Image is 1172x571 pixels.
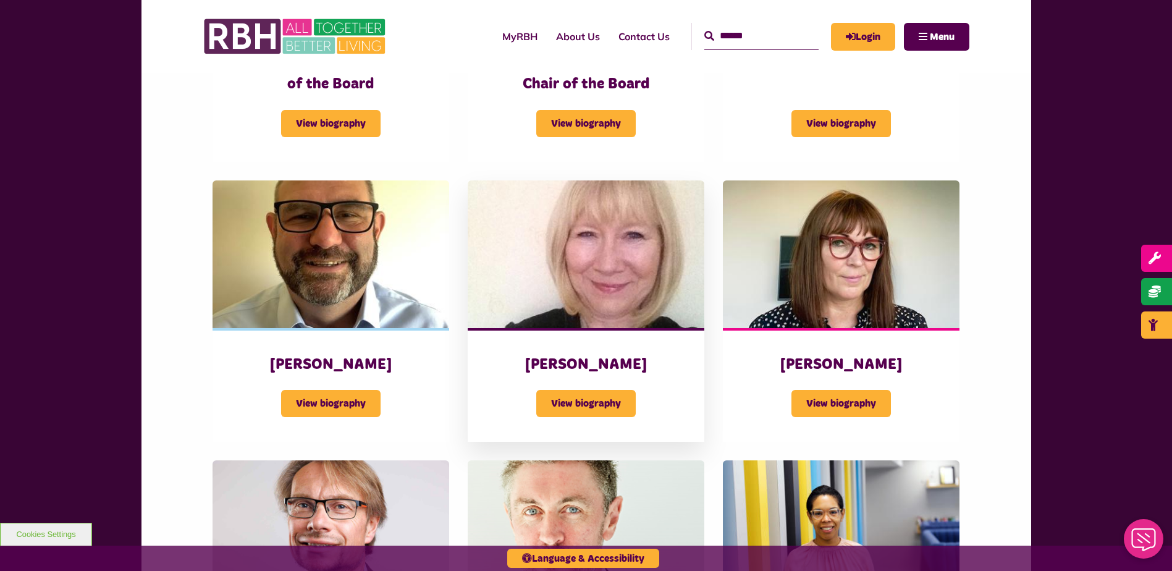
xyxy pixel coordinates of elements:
[237,355,424,374] h3: [PERSON_NAME]
[213,180,449,329] img: Gary Graham
[704,23,819,49] input: Search
[1116,515,1172,571] iframe: Netcall Web Assistant for live chat
[609,20,679,53] a: Contact Us
[930,32,955,42] span: Menu
[237,56,424,94] h3: [PERSON_NAME] - Chair of the Board
[468,180,704,442] a: [PERSON_NAME] View biography
[904,23,969,51] button: Navigation
[547,20,609,53] a: About Us
[281,390,381,417] span: View biography
[281,110,381,137] span: View biography
[213,180,449,442] a: [PERSON_NAME] View biography
[493,20,547,53] a: MyRBH
[748,355,935,374] h3: [PERSON_NAME]
[468,180,704,329] img: Linda
[831,23,895,51] a: MyRBH
[723,180,959,329] img: Madeleine Nelson
[791,390,891,417] span: View biography
[791,110,891,137] span: View biography
[536,110,636,137] span: View biography
[203,12,389,61] img: RBH
[536,390,636,417] span: View biography
[492,56,680,94] h3: [PERSON_NAME] - Deputy Chair of the Board
[507,549,659,568] button: Language & Accessibility
[723,180,959,442] a: [PERSON_NAME] View biography
[492,355,680,374] h3: [PERSON_NAME]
